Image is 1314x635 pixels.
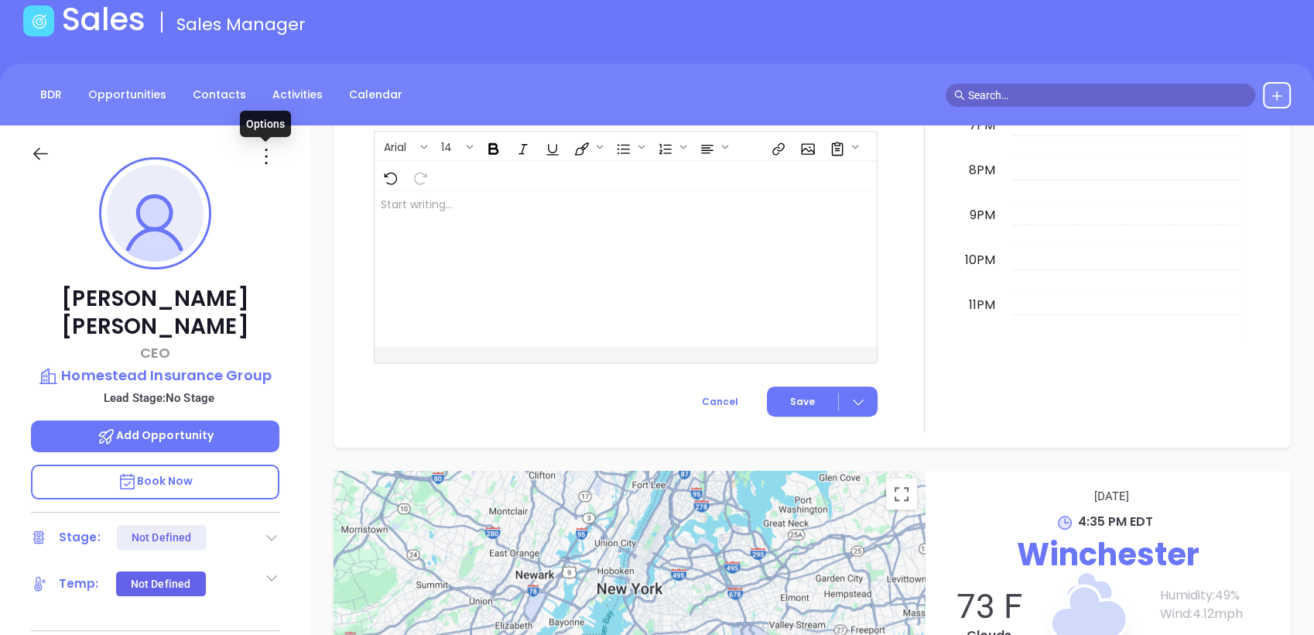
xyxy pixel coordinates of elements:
[478,133,506,160] span: Bold
[59,572,99,596] div: Temp:
[886,479,917,510] button: Toggle fullscreen view
[966,116,998,135] div: 7pm
[673,386,767,417] button: Cancel
[954,90,965,101] span: search
[240,111,291,137] div: Options
[940,586,1039,626] p: 73 F
[176,12,306,36] span: Sales Manager
[433,133,477,160] span: Font size
[107,165,204,262] img: profile-user
[433,133,464,160] button: 14
[1160,605,1275,623] p: Wind: 4.12 mph
[790,395,815,409] span: Save
[940,531,1275,578] p: Winchester
[566,133,607,160] span: Fill color or set the text color
[131,571,190,596] div: Not Defined
[97,427,214,443] span: Add Opportunity
[340,82,412,108] a: Calendar
[966,296,998,314] div: 11pm
[792,133,820,160] span: Insert Image
[31,365,279,386] a: Homestead Insurance Group
[948,486,1275,506] p: [DATE]
[1160,586,1275,605] p: Humidity: 49 %
[702,395,738,408] span: Cancel
[79,82,176,108] a: Opportunities
[650,133,690,160] span: Insert Ordered List
[692,133,732,160] span: Align
[508,133,536,160] span: Italic
[31,342,279,363] p: CEO
[763,133,791,160] span: Insert link
[263,82,332,108] a: Activities
[118,473,193,489] span: Book Now
[376,133,418,160] button: Arial
[968,87,1247,104] input: Search…
[537,133,565,160] span: Underline
[966,161,998,180] div: 8pm
[183,82,255,108] a: Contacts
[822,133,862,160] span: Surveys
[767,386,878,417] button: Save
[375,163,403,189] span: Undo
[1077,513,1152,530] span: 4:35 PM EDT
[59,526,101,549] div: Stage:
[433,139,460,150] span: 14
[31,285,279,341] p: [PERSON_NAME] [PERSON_NAME]
[39,388,279,408] p: Lead Stage: No Stage
[962,251,998,269] div: 10pm
[405,163,433,189] span: Redo
[62,1,145,38] h1: Sales
[132,525,191,550] div: Not Defined
[375,133,431,160] span: Font family
[31,82,71,108] a: BDR
[967,206,998,225] div: 9pm
[376,139,414,150] span: Arial
[608,133,648,160] span: Insert Unordered List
